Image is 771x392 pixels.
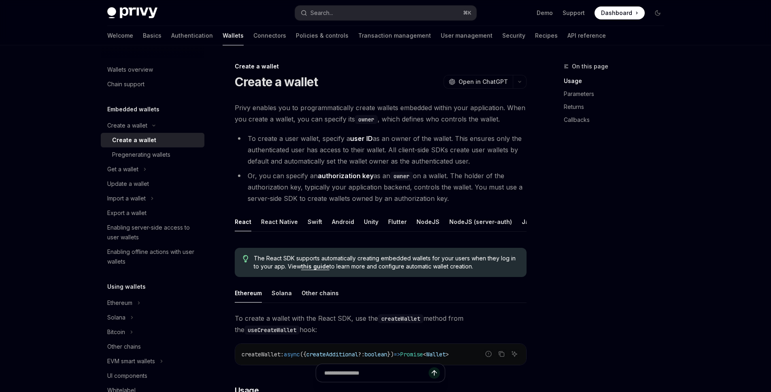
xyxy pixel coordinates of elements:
[416,212,440,231] button: NodeJS
[101,310,204,325] button: Toggle Solana section
[449,212,512,231] button: NodeJS (server-auth)
[101,147,204,162] a: Pregenerating wallets
[112,150,170,160] div: Pregenerating wallets
[390,172,413,181] code: owner
[107,371,147,381] div: UI components
[651,6,664,19] button: Toggle dark mode
[509,349,520,359] button: Ask AI
[107,179,149,189] div: Update a wallet
[308,212,322,231] button: Swift
[302,283,339,303] button: Other chains
[254,254,518,271] span: The React SDK supports automatically creating embedded wallets for your users when they log in to...
[107,79,144,89] div: Chain support
[101,62,204,77] a: Wallets overview
[107,26,133,45] a: Welcome
[502,26,525,45] a: Security
[101,177,204,191] a: Update a wallet
[101,369,204,383] a: UI components
[107,313,125,322] div: Solana
[306,351,358,358] span: createAdditional
[496,349,507,359] button: Copy the contents from the code block
[101,162,204,177] button: Toggle Get a wallet section
[107,356,155,366] div: EVM smart wallets
[107,282,146,292] h5: Using wallets
[564,75,671,87] a: Usage
[235,313,527,335] span: To create a wallet with the React SDK, use the method from the hook:
[223,26,244,45] a: Wallets
[564,100,671,113] a: Returns
[387,351,394,358] span: })
[522,212,536,231] button: Java
[107,208,147,218] div: Export a wallet
[107,65,153,75] div: Wallets overview
[483,349,494,359] button: Report incorrect code
[107,298,132,308] div: Ethereum
[463,10,472,16] span: ⌘ K
[235,62,527,70] div: Create a wallet
[350,134,373,143] strong: user ID
[272,283,292,303] button: Solana
[101,133,204,147] a: Create a wallet
[564,87,671,100] a: Parameters
[112,135,156,145] div: Create a wallet
[426,351,446,358] span: Wallet
[355,115,378,124] code: owner
[567,26,606,45] a: API reference
[107,104,159,114] h5: Embedded wallets
[171,26,213,45] a: Authentication
[101,325,204,339] button: Toggle Bitcoin section
[300,351,306,358] span: ({
[235,283,262,303] button: Ethereum
[595,6,645,19] a: Dashboard
[235,75,318,89] h1: Create a wallet
[107,342,141,352] div: Other chains
[301,263,329,270] a: this guide
[243,255,249,262] svg: Tip
[572,62,608,71] span: On this page
[101,118,204,133] button: Toggle Create a wallet section
[284,351,300,358] span: async
[332,212,354,231] button: Android
[101,220,204,245] a: Enabling server-side access to user wallets
[235,133,527,167] li: To create a user wallet, specify a as an owner of the wallet. This ensures only the authenticated...
[244,326,299,334] code: useCreateWallet
[535,26,558,45] a: Recipes
[446,351,449,358] span: >
[441,26,493,45] a: User management
[235,102,527,125] span: Privy enables you to programmatically create wallets embedded within your application. When you c...
[242,351,280,358] span: createWallet
[394,351,400,358] span: =>
[280,351,284,358] span: :
[444,75,513,89] button: Open in ChatGPT
[101,206,204,220] a: Export a wallet
[537,9,553,17] a: Demo
[107,247,200,266] div: Enabling offline actions with user wallets
[423,351,426,358] span: <
[601,9,632,17] span: Dashboard
[400,351,423,358] span: Promise
[107,223,200,242] div: Enabling server-side access to user wallets
[235,212,251,231] button: React
[101,77,204,92] a: Chain support
[324,364,429,382] input: Ask a question...
[563,9,585,17] a: Support
[378,314,423,323] code: createWallet
[235,170,527,204] li: Or, you can specify an as an on a wallet. The holder of the authorization key, typically your app...
[388,212,407,231] button: Flutter
[107,121,147,130] div: Create a wallet
[143,26,161,45] a: Basics
[107,194,146,203] div: Import a wallet
[107,7,157,19] img: dark logo
[261,212,298,231] button: React Native
[318,172,374,180] strong: authorization key
[358,351,365,358] span: ?:
[101,296,204,310] button: Toggle Ethereum section
[358,26,431,45] a: Transaction management
[101,245,204,269] a: Enabling offline actions with user wallets
[310,8,333,18] div: Search...
[564,113,671,126] a: Callbacks
[107,164,138,174] div: Get a wallet
[101,191,204,206] button: Toggle Import a wallet section
[429,367,440,379] button: Send message
[101,339,204,354] a: Other chains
